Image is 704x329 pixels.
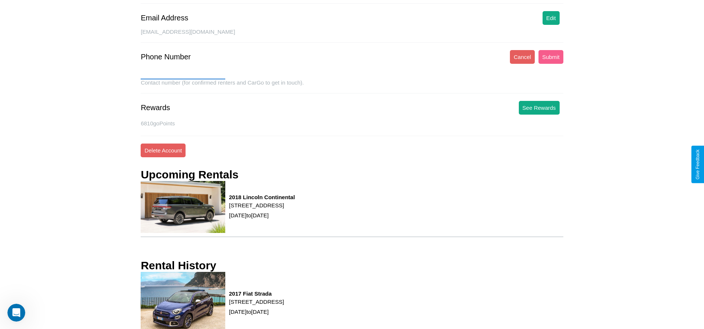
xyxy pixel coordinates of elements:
[229,194,295,200] h3: 2018 Lincoln Continental
[229,210,295,220] p: [DATE] to [DATE]
[695,149,700,180] div: Give Feedback
[141,259,216,272] h3: Rental History
[510,50,535,64] button: Cancel
[229,200,295,210] p: [STREET_ADDRESS]
[7,304,25,322] iframe: Intercom live chat
[229,307,284,317] p: [DATE] to [DATE]
[229,290,284,297] h3: 2017 Fiat Strada
[538,50,563,64] button: Submit
[141,181,225,233] img: rental
[141,29,563,43] div: [EMAIL_ADDRESS][DOMAIN_NAME]
[141,79,563,93] div: Contact number (for confirmed renters and CarGo to get in touch).
[141,14,188,22] div: Email Address
[141,103,170,112] div: Rewards
[141,53,191,61] div: Phone Number
[141,118,563,128] p: 6810 goPoints
[229,297,284,307] p: [STREET_ADDRESS]
[141,168,238,181] h3: Upcoming Rentals
[543,11,560,25] button: Edit
[141,144,186,157] button: Delete Account
[519,101,560,115] button: See Rewards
